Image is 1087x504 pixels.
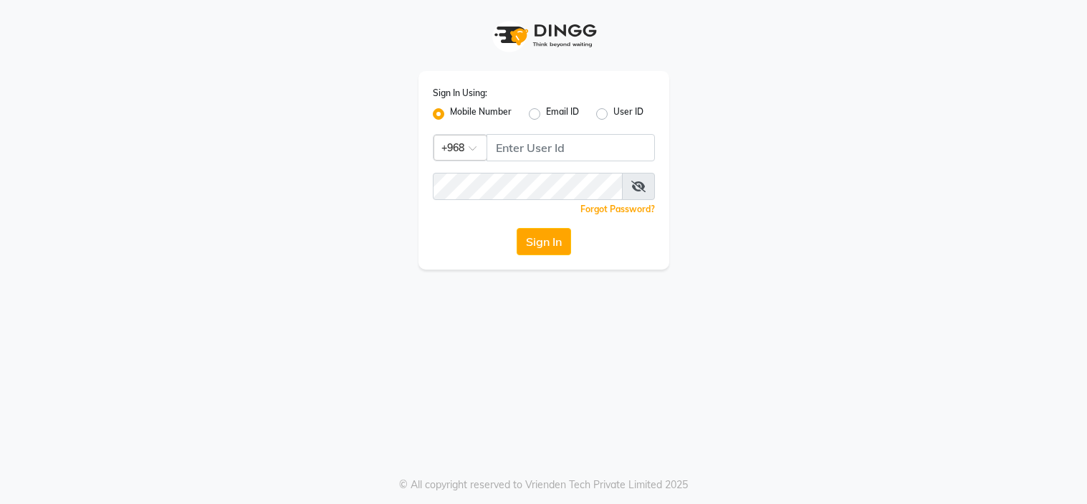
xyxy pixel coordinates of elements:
label: Mobile Number [450,105,512,123]
label: Sign In Using: [433,87,487,100]
label: Email ID [546,105,579,123]
a: Forgot Password? [580,204,655,214]
input: Username [433,173,623,200]
img: logo1.svg [487,14,601,57]
button: Sign In [517,228,571,255]
input: Username [487,134,655,161]
label: User ID [613,105,643,123]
